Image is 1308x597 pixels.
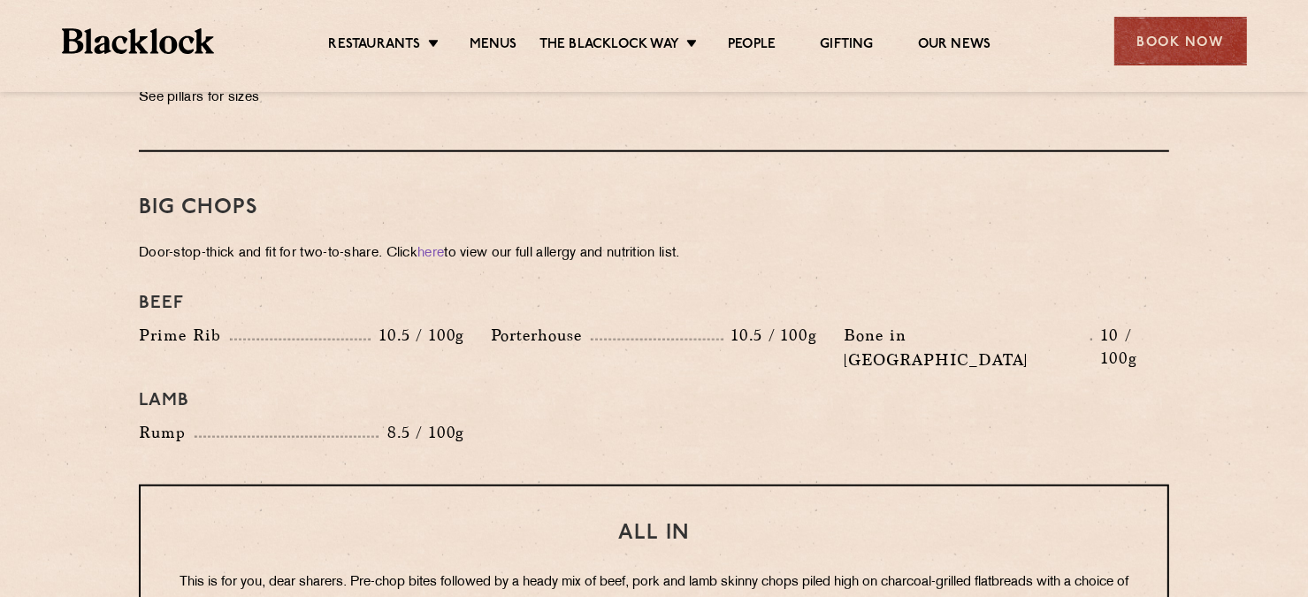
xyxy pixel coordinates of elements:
a: Gifting [820,36,873,56]
h4: Lamb [139,390,1169,411]
p: See pillars for sizes [139,86,464,111]
p: Door-stop-thick and fit for two-to-share. Click to view our full allergy and nutrition list. [139,241,1169,266]
a: People [728,36,776,56]
p: 10.5 / 100g [371,324,464,347]
p: Rump [139,420,195,445]
p: 8.5 / 100g [379,421,464,444]
a: Our News [918,36,991,56]
a: Restaurants [329,36,421,56]
h4: Beef [139,293,1169,314]
a: here [417,247,444,260]
p: Porterhouse [491,323,591,348]
p: 10.5 / 100g [723,324,817,347]
p: Prime Rib [139,323,230,348]
div: Book Now [1114,17,1247,65]
p: 10 / 100g [1092,324,1169,370]
p: Bone in [GEOGRAPHIC_DATA] [844,323,1091,372]
h3: Big Chops [139,196,1169,219]
h3: All In [176,522,1132,545]
a: The Blacklock Way [539,36,679,56]
a: Menus [470,36,517,56]
img: BL_Textured_Logo-footer-cropped.svg [62,28,215,54]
